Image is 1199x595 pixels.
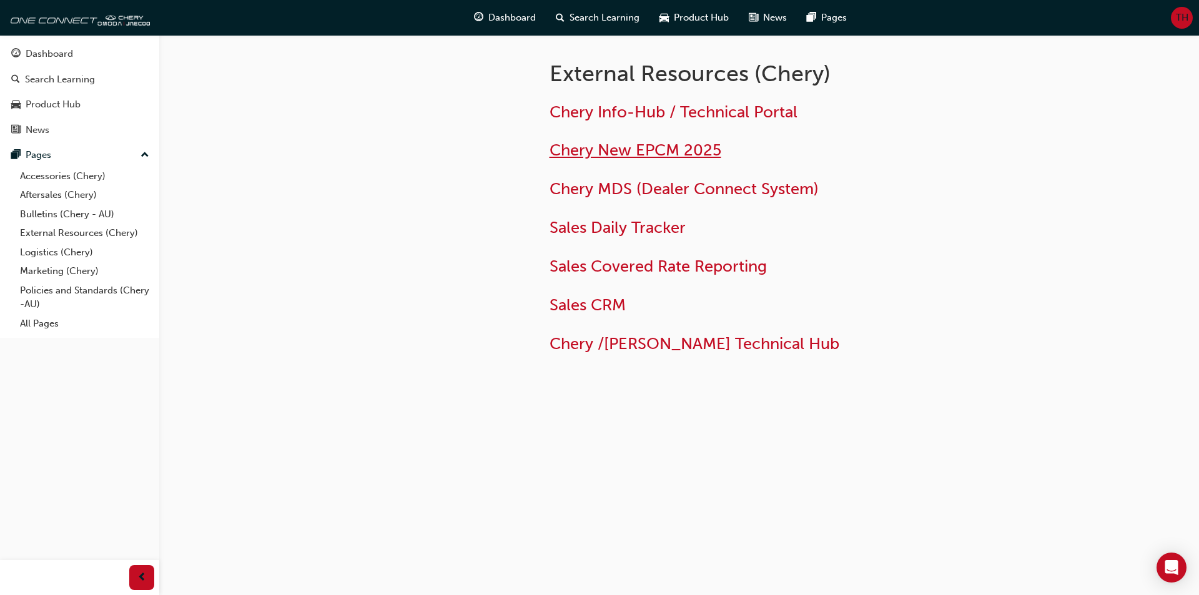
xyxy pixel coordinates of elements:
[464,5,546,31] a: guage-iconDashboard
[550,140,721,160] a: Chery New EPCM 2025
[11,74,20,86] span: search-icon
[15,224,154,243] a: External Resources (Chery)
[11,125,21,136] span: news-icon
[15,243,154,262] a: Logistics (Chery)
[763,11,787,25] span: News
[550,102,797,122] a: Chery Info-Hub / Technical Portal
[141,147,149,164] span: up-icon
[550,295,626,315] a: Sales CRM
[5,119,154,142] a: News
[488,11,536,25] span: Dashboard
[749,10,758,26] span: news-icon
[15,314,154,333] a: All Pages
[26,97,81,112] div: Product Hub
[11,99,21,111] span: car-icon
[674,11,729,25] span: Product Hub
[807,10,816,26] span: pages-icon
[550,179,819,199] a: Chery MDS (Dealer Connect System)
[25,72,95,87] div: Search Learning
[1171,7,1193,29] button: TH
[11,49,21,60] span: guage-icon
[5,40,154,144] button: DashboardSearch LearningProduct HubNews
[15,262,154,281] a: Marketing (Chery)
[15,281,154,314] a: Policies and Standards (Chery -AU)
[474,10,483,26] span: guage-icon
[11,150,21,161] span: pages-icon
[5,68,154,91] a: Search Learning
[6,5,150,30] img: oneconnect
[797,5,857,31] a: pages-iconPages
[5,42,154,66] a: Dashboard
[546,5,649,31] a: search-iconSearch Learning
[1176,11,1188,25] span: TH
[739,5,797,31] a: news-iconNews
[26,123,49,137] div: News
[5,144,154,167] button: Pages
[15,205,154,224] a: Bulletins (Chery - AU)
[821,11,847,25] span: Pages
[5,93,154,116] a: Product Hub
[550,334,839,353] a: Chery /[PERSON_NAME] Technical Hub
[137,570,147,586] span: prev-icon
[1157,553,1187,583] div: Open Intercom Messenger
[659,10,669,26] span: car-icon
[550,218,686,237] a: Sales Daily Tracker
[26,148,51,162] div: Pages
[550,257,767,276] a: Sales Covered Rate Reporting
[15,167,154,186] a: Accessories (Chery)
[649,5,739,31] a: car-iconProduct Hub
[556,10,565,26] span: search-icon
[550,60,959,87] h1: External Resources (Chery)
[570,11,639,25] span: Search Learning
[15,185,154,205] a: Aftersales (Chery)
[26,47,73,61] div: Dashboard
